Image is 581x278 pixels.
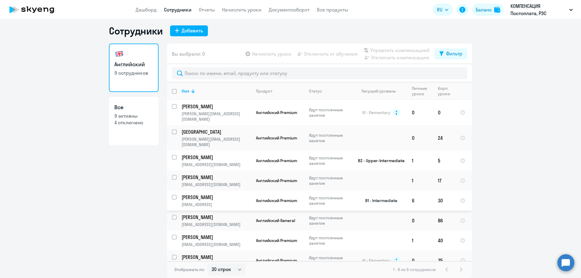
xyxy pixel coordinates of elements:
[351,191,407,211] td: B1 - Intermediate
[182,234,250,240] p: [PERSON_NAME]
[182,194,250,201] p: [PERSON_NAME]
[412,86,429,96] div: Личные уроки
[433,231,455,250] td: 40
[433,151,455,171] td: 5
[170,25,208,36] button: Добавить
[199,7,215,13] a: Отчеты
[309,175,350,186] p: Идут постоянные занятия
[256,158,297,163] span: Английский Premium
[114,103,153,111] h3: Все
[446,50,462,57] div: Фильтр
[182,174,251,181] a: [PERSON_NAME]
[356,88,407,94] div: Текущий уровень
[309,107,350,118] p: Идут постоянные занятия
[433,250,455,270] td: 35
[182,214,251,221] a: [PERSON_NAME]
[182,222,251,227] p: [EMAIL_ADDRESS][DOMAIN_NAME]
[407,191,433,211] td: 6
[114,70,153,76] p: 9 сотрудников
[172,50,205,57] span: Вы выбрали: 0
[433,211,455,231] td: 86
[182,88,189,94] div: Имя
[412,86,433,96] div: Личные уроки
[433,125,455,151] td: 24
[476,6,492,13] div: Баланс
[438,86,451,96] div: Корп. уроки
[407,250,433,270] td: 0
[182,202,251,207] p: [EMAIL_ADDRESS]
[182,136,251,147] p: [PERSON_NAME][EMAIL_ADDRESS][DOMAIN_NAME]
[172,67,467,79] input: Поиск по имени, email, продукту или статусу
[256,88,304,94] div: Продукт
[437,6,442,13] span: RU
[182,162,251,167] p: [EMAIL_ADDRESS][DOMAIN_NAME]
[256,238,297,243] span: Английский Premium
[182,103,250,110] p: [PERSON_NAME]
[114,119,153,126] p: 4 отключено
[438,86,455,96] div: Корп. уроки
[182,27,203,34] div: Добавить
[182,242,251,247] p: [EMAIL_ADDRESS][DOMAIN_NAME]
[256,110,297,115] span: Английский Premium
[182,182,251,187] p: [EMAIL_ADDRESS][DOMAIN_NAME]
[393,267,436,272] span: 1 - 9 из 9 сотрудников
[309,132,350,143] p: Идут постоянные занятия
[435,48,467,59] button: Фильтр
[182,234,251,240] a: [PERSON_NAME]
[256,135,297,141] span: Английский Premium
[182,154,251,161] a: [PERSON_NAME]
[256,198,297,203] span: Английский Premium
[309,255,350,266] p: Идут постоянные занятия
[361,88,396,94] div: Текущий уровень
[109,44,159,92] a: Английский9 сотрудников
[164,7,192,13] a: Сотрудники
[136,7,157,13] a: Дашборд
[407,151,433,171] td: 1
[433,4,453,16] button: RU
[182,254,250,260] p: [PERSON_NAME]
[174,267,205,272] span: Отображать по:
[114,61,153,68] h3: Английский
[256,258,297,263] span: Английский Premium
[407,211,433,231] td: 0
[109,97,159,145] a: Все9 активны4 отключено
[182,111,251,122] p: [PERSON_NAME][EMAIL_ADDRESS][DOMAIN_NAME]
[256,88,272,94] div: Продукт
[269,7,310,13] a: Документооборот
[317,7,348,13] a: Все продукты
[351,151,407,171] td: B2 - Upper-Intermediate
[182,214,250,221] p: [PERSON_NAME]
[309,155,350,166] p: Идут постоянные занятия
[407,125,433,151] td: 0
[256,178,297,183] span: Английский Premium
[433,171,455,191] td: 17
[182,129,251,135] a: [GEOGRAPHIC_DATA]
[362,110,390,115] span: A1 - Elementary
[182,194,251,201] a: [PERSON_NAME]
[309,235,350,246] p: Идут постоянные занятия
[507,2,576,17] button: КОМПЕНСАЦИЯ Постоплата, РЭС ИНЖИНИРИНГ, ООО
[472,4,504,16] button: Балансbalance
[494,7,500,13] img: balance
[362,258,390,263] span: A1 - Elementary
[182,88,251,94] div: Имя
[309,195,350,206] p: Идут постоянные занятия
[407,100,433,125] td: 0
[309,215,350,226] p: Идут постоянные занятия
[309,88,322,94] div: Статус
[114,113,153,119] p: 9 активны
[222,7,261,13] a: Начислить уроки
[182,154,250,161] p: [PERSON_NAME]
[433,191,455,211] td: 30
[114,49,124,59] img: english
[407,171,433,191] td: 1
[182,174,250,181] p: [PERSON_NAME]
[256,218,295,223] span: Английский General
[182,129,250,135] p: [GEOGRAPHIC_DATA]
[510,2,567,17] p: КОМПЕНСАЦИЯ Постоплата, РЭС ИНЖИНИРИНГ, ООО
[182,254,251,260] a: [PERSON_NAME]
[182,103,251,110] a: [PERSON_NAME]
[433,100,455,125] td: 0
[407,231,433,250] td: 1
